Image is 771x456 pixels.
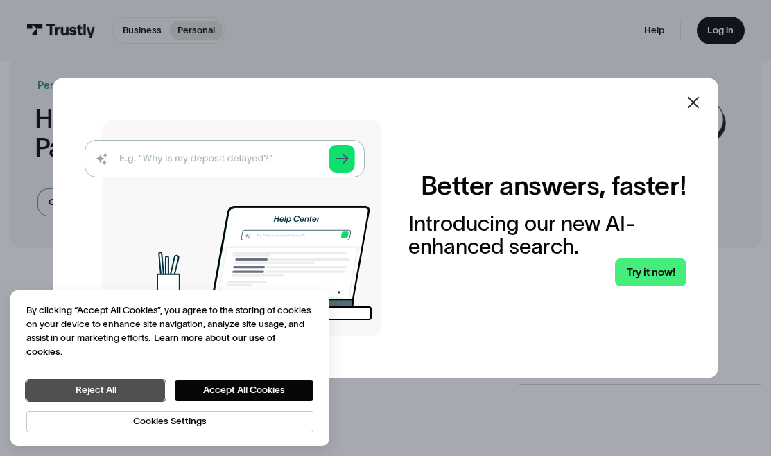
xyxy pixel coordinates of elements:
div: By clicking “Accept All Cookies”, you agree to the storing of cookies on your device to enhance s... [26,304,313,359]
div: Cookie banner [10,290,329,446]
div: Introducing our new AI-enhanced search. [408,212,686,258]
button: Accept All Cookies [175,380,313,401]
h2: Better answers, faster! [421,170,686,202]
button: Cookies Settings [26,411,313,432]
button: Reject All [26,380,165,401]
div: Privacy [26,304,313,432]
a: Try it now! [615,258,686,286]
